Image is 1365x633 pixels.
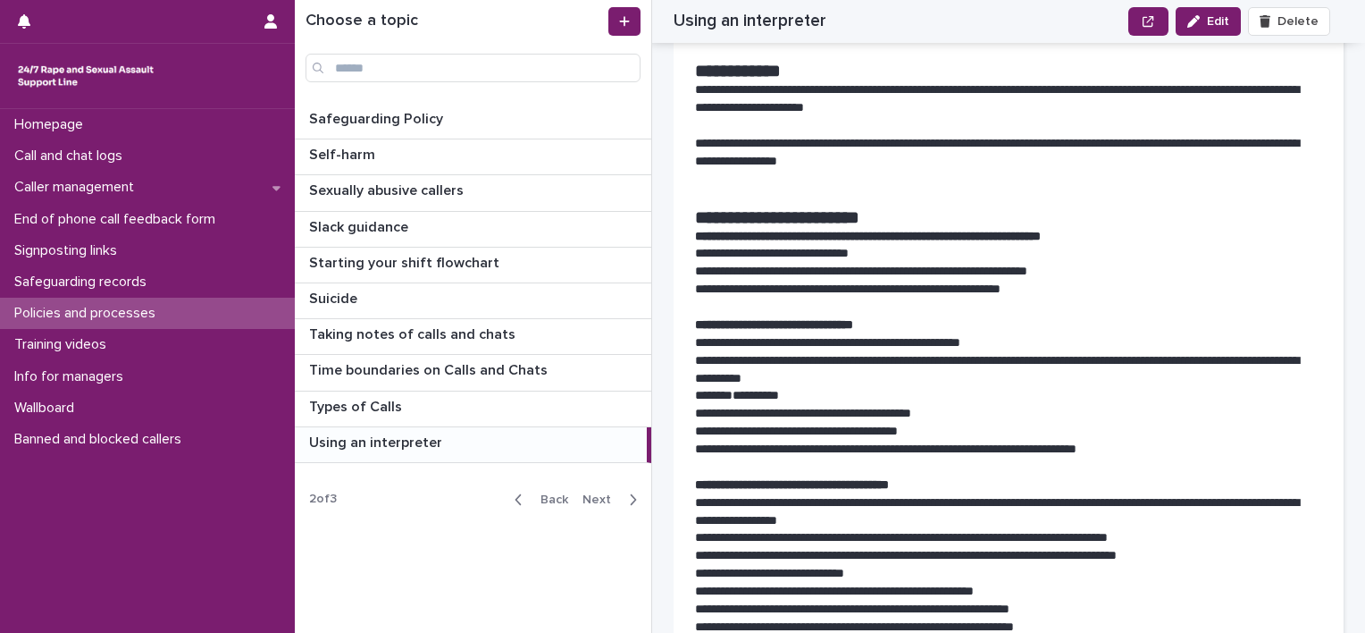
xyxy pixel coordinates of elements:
[7,274,161,291] p: Safeguarding records
[309,143,379,164] p: Self-harm
[1207,15,1229,28] span: Edit
[7,242,131,259] p: Signposting links
[295,427,651,463] a: Using an interpreterUsing an interpreter
[295,477,351,521] p: 2 of 3
[309,431,446,452] p: Using an interpreter
[1277,15,1319,28] span: Delete
[14,58,157,94] img: rhQMoQhaT3yELyF149Cw
[7,116,97,133] p: Homepage
[295,104,651,139] a: Safeguarding PolicySafeguarding Policy
[500,492,575,508] button: Back
[7,305,170,322] p: Policies and processes
[309,323,519,343] p: Taking notes of calls and chats
[7,148,137,165] p: Call and chat logs
[309,359,551,379] p: Time boundaries on Calls and Chats
[7,400,88,417] p: Wallboard
[309,179,467,199] p: Sexually abusive callers
[295,175,651,211] a: Sexually abusive callersSexually abusive callers
[7,179,148,196] p: Caller management
[295,319,651,355] a: Taking notes of calls and chatsTaking notes of calls and chats
[295,392,651,427] a: Types of CallsTypes of Calls
[309,395,406,416] p: Types of Calls
[295,212,651,248] a: Slack guidanceSlack guidance
[582,494,622,506] span: Next
[7,211,230,228] p: End of phone call feedback form
[306,54,641,82] input: Search
[530,494,568,506] span: Back
[306,12,605,31] h1: Choose a topic
[7,368,138,385] p: Info for managers
[295,355,651,391] a: Time boundaries on Calls and ChatsTime boundaries on Calls and Chats
[309,287,361,308] p: Suicide
[309,251,503,272] p: Starting your shift flowchart
[674,11,826,31] h2: Using an interpreter
[309,107,447,128] p: Safeguarding Policy
[1248,7,1330,36] button: Delete
[295,283,651,319] a: SuicideSuicide
[575,492,651,508] button: Next
[295,248,651,283] a: Starting your shift flowchartStarting your shift flowchart
[1176,7,1241,36] button: Edit
[7,431,196,448] p: Banned and blocked callers
[7,336,121,353] p: Training videos
[309,215,412,236] p: Slack guidance
[295,139,651,175] a: Self-harmSelf-harm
